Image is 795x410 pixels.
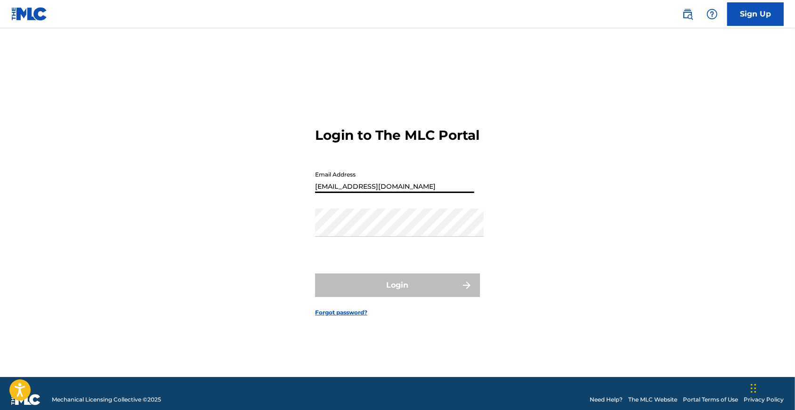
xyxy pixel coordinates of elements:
[683,395,738,404] a: Portal Terms of Use
[11,7,48,21] img: MLC Logo
[748,365,795,410] iframe: Chat Widget
[706,8,718,20] img: help
[315,308,367,317] a: Forgot password?
[590,395,623,404] a: Need Help?
[52,395,161,404] span: Mechanical Licensing Collective © 2025
[315,127,479,144] h3: Login to The MLC Portal
[744,395,784,404] a: Privacy Policy
[11,394,41,405] img: logo
[628,395,677,404] a: The MLC Website
[682,8,693,20] img: search
[703,5,722,24] div: Help
[727,2,784,26] a: Sign Up
[751,374,756,402] div: Drag
[678,5,697,24] a: Public Search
